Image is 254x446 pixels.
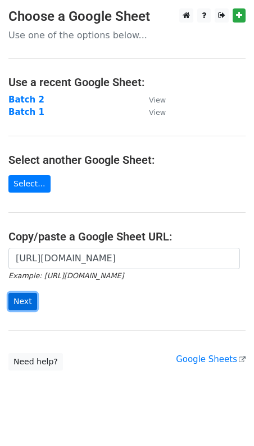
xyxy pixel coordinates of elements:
a: Google Sheets [176,354,246,364]
h4: Select another Google Sheet: [8,153,246,167]
iframe: Chat Widget [198,392,254,446]
input: Next [8,293,37,310]
small: View [149,96,166,104]
a: View [138,95,166,105]
input: Paste your Google Sheet URL here [8,248,240,269]
h3: Choose a Google Sheet [8,8,246,25]
h4: Copy/paste a Google Sheet URL: [8,230,246,243]
a: Batch 2 [8,95,44,105]
small: View [149,108,166,117]
p: Use one of the options below... [8,29,246,41]
a: Select... [8,175,51,193]
a: Batch 1 [8,107,44,117]
a: Need help? [8,353,63,371]
h4: Use a recent Google Sheet: [8,75,246,89]
small: Example: [URL][DOMAIN_NAME] [8,271,124,280]
a: View [138,107,166,117]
